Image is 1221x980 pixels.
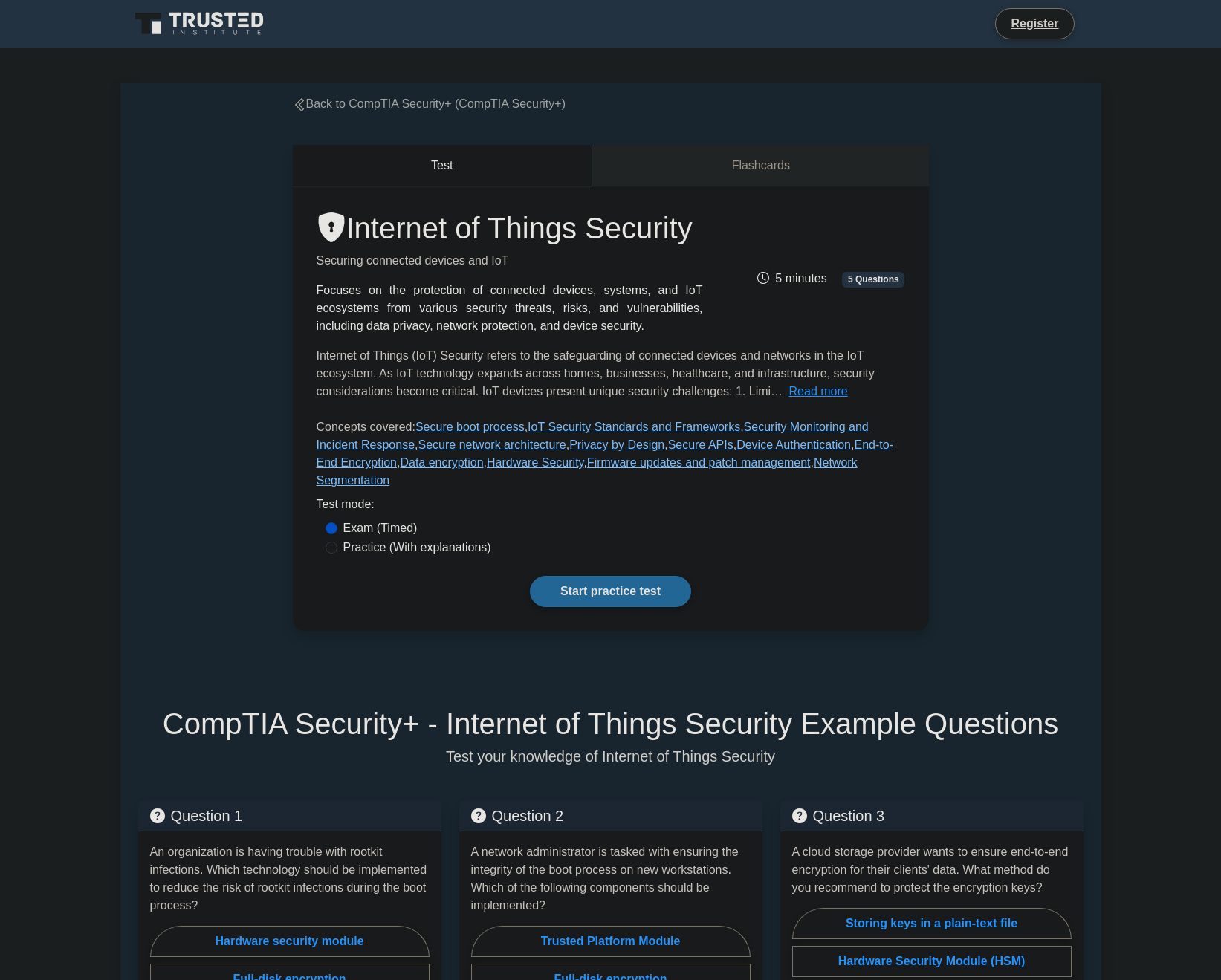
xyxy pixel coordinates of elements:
[789,383,848,400] button: Read more
[569,438,664,451] a: Privacy by Design
[842,272,904,287] span: 5 Questions
[792,843,1072,897] p: A cloud storage provider wants to ensure end-to-end encryption for their clients' data. What meth...
[150,926,430,957] label: Hardware security module
[138,747,1084,765] p: Test your knowledge of Internet of Things Security
[415,421,525,433] a: Secure boot process
[317,252,703,270] p: Securing connected devices and IoT
[1002,14,1067,33] a: Register
[736,438,851,451] a: Device Authentication
[487,456,583,469] a: Hardware Security
[150,843,430,915] p: An organization is having trouble with rootkit infections. Which technology should be implemented...
[471,926,751,957] label: Trusted Platform Module
[138,706,1084,742] h5: CompTIA Security+ - Internet of Things Security Example Questions
[587,456,811,469] a: Firmware updates and patch management
[792,946,1072,977] label: Hardware Security Module (HSM)
[668,438,733,451] a: Secure APIs
[528,421,740,433] a: IoT Security Standards and Frameworks
[293,97,566,110] a: Back to CompTIA Security+ (CompTIA Security+)
[400,456,483,469] a: Data encryption
[293,145,593,187] button: Test
[792,807,1072,825] h5: Question 3
[530,576,691,607] a: Start practice test
[418,438,566,451] a: Secure network architecture
[343,519,418,537] label: Exam (Timed)
[757,272,826,285] span: 5 minutes
[317,349,875,397] span: Internet of Things (IoT) Security refers to the safeguarding of connected devices and networks in...
[317,210,703,246] h1: Internet of Things Security
[792,908,1072,939] label: Storing keys in a plain-text file
[592,145,928,187] a: Flashcards
[150,807,430,825] h5: Question 1
[317,496,905,519] div: Test mode:
[471,807,751,825] h5: Question 2
[343,539,491,556] label: Practice (With explanations)
[317,418,905,496] p: Concepts covered: , , , , , , , , , , ,
[317,282,703,335] div: Focuses on the protection of connected devices, systems, and IoT ecosystems from various security...
[471,843,751,915] p: A network administrator is tasked with ensuring the integrity of the boot process on new workstat...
